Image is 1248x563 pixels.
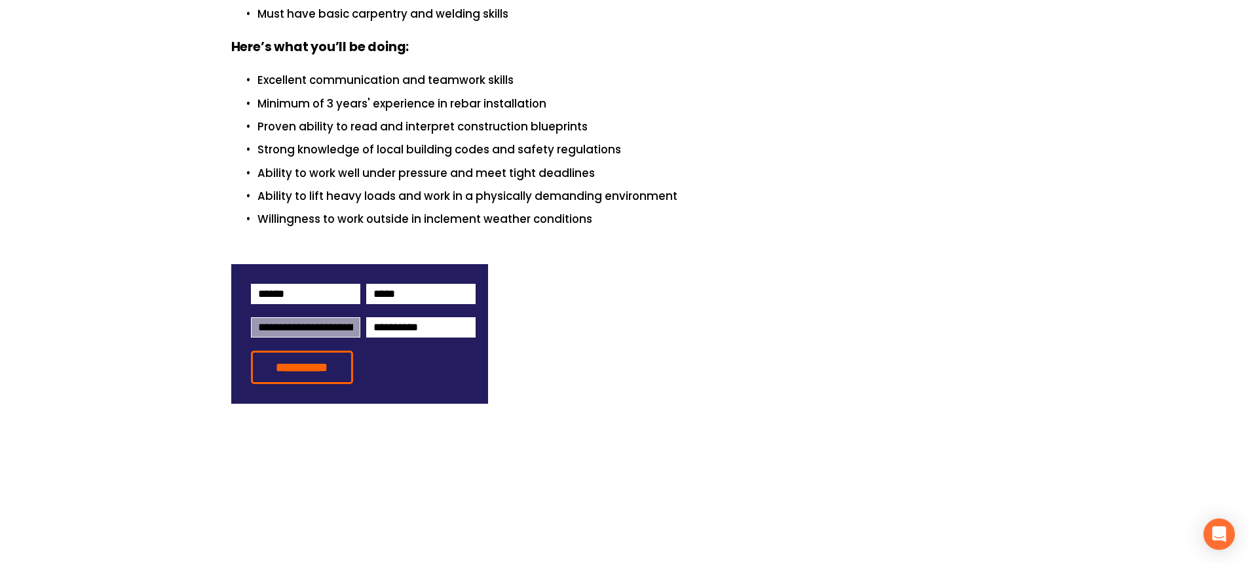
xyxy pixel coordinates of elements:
[257,118,1017,136] p: Proven ability to read and interpret construction blueprints
[257,71,1017,89] p: Excellent communication and teamwork skills
[257,5,1017,23] p: Must have basic carpentry and welding skills
[257,141,1017,159] p: Strong knowledge of local building codes and safety regulations
[257,187,1017,205] p: Ability to lift heavy loads and work in a physically demanding environment
[1203,518,1235,550] div: Open Intercom Messenger
[257,95,1017,113] p: Minimum of 3 years' experience in rebar installation
[257,165,1017,182] p: Ability to work well under pressure and meet tight deadlines
[257,210,1017,228] p: Willingness to work outside in inclement weather conditions
[231,38,409,56] strong: Here’s what you’ll be doing:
